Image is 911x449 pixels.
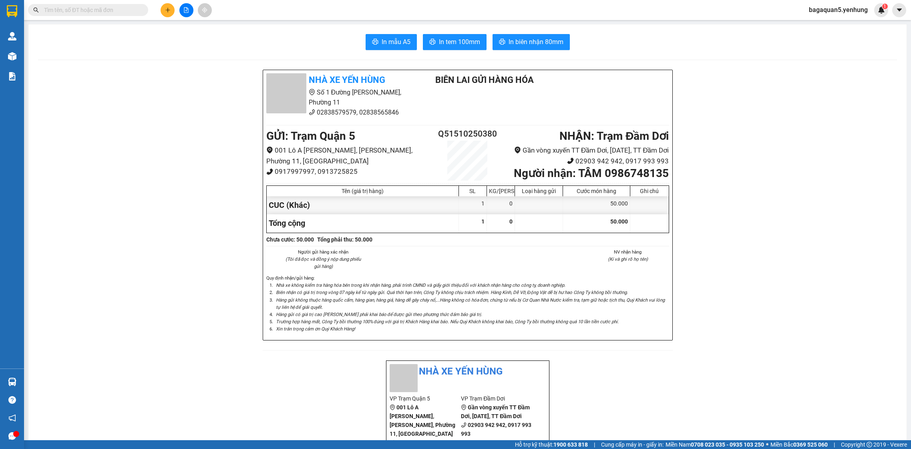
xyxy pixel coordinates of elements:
[165,7,171,13] span: plus
[461,405,467,410] span: environment
[309,75,385,85] b: Nhà xe Yến Hùng
[266,145,434,166] li: 001 Lô A [PERSON_NAME], [PERSON_NAME], Phường 11, [GEOGRAPHIC_DATA]
[461,422,467,428] span: phone
[559,129,669,143] b: NHẬN : Trạm Đầm Dơi
[390,394,461,403] li: VP Trạm Quận 5
[276,312,482,317] i: Hàng gửi có giá trị cao [PERSON_NAME] phải khai báo để được gửi theo phương thức đảm bảo giá trị.
[632,188,667,194] div: Ghi chú
[489,188,513,194] div: KG/[PERSON_NAME]
[8,432,16,440] span: message
[435,75,534,85] b: BIÊN LAI GỬI HÀNG HÓA
[666,440,764,449] span: Miền Nam
[266,129,355,143] b: GỬI : Trạm Quận 5
[276,282,565,288] i: Nhà xe không kiểm tra hàng hóa bên trong khi nhận hàng, phải trình CMND và giấy giới thiệu đối vớ...
[266,87,415,107] li: Số 1 Đường [PERSON_NAME], Phường 11
[382,37,410,47] span: In mẫu A5
[390,440,395,445] span: phone
[834,440,835,449] span: |
[269,188,457,194] div: Tên (giá trị hàng)
[601,440,664,449] span: Cung cấp máy in - giấy in:
[309,89,315,95] span: environment
[878,6,885,14] img: icon-new-feature
[429,38,436,46] span: printer
[309,109,315,115] span: phone
[44,6,139,14] input: Tìm tên, số ĐT hoặc mã đơn
[286,256,361,269] i: (Tôi đã đọc và đồng ý nộp dung phiếu gửi hàng)
[267,196,459,214] div: CUC (Khác)
[883,4,886,9] span: 1
[390,405,395,410] span: environment
[563,196,630,214] div: 50.000
[565,188,628,194] div: Cước món hàng
[802,5,874,15] span: bagaquan5.yenhung
[276,326,355,332] i: Xin trân trọng cảm ơn Quý Khách Hàng!
[461,404,530,419] b: Gần vòng xuyến TT Đầm Dơi, [DATE], TT Đầm Dơi
[8,32,16,40] img: warehouse-icon
[282,248,365,256] li: Người gửi hàng xác nhận
[439,37,480,47] span: In tem 100mm
[610,218,628,225] span: 50.000
[8,378,16,386] img: warehouse-icon
[487,196,515,214] div: 0
[515,440,588,449] span: Hỗ trợ kỹ thuật:
[514,147,521,153] span: environment
[7,5,17,17] img: logo-vxr
[481,218,485,225] span: 1
[459,196,487,214] div: 1
[266,147,273,153] span: environment
[390,364,546,379] li: Nhà xe Yến Hùng
[366,34,417,50] button: printerIn mẫu A5
[269,218,305,228] span: Tổng cộng
[594,440,595,449] span: |
[161,3,175,17] button: plus
[896,6,903,14] span: caret-down
[8,52,16,60] img: warehouse-icon
[509,218,513,225] span: 0
[493,34,570,50] button: printerIn biên nhận 80mm
[567,157,574,164] span: phone
[202,7,207,13] span: aim
[183,7,189,13] span: file-add
[553,441,588,448] strong: 1900 633 818
[266,236,314,243] b: Chưa cước : 50.000
[372,38,378,46] span: printer
[514,167,669,180] b: Người nhận : TÂM 0986748135
[766,443,768,446] span: ⚪️
[867,442,872,447] span: copyright
[179,3,193,17] button: file-add
[501,145,669,156] li: Gần vòng xuyến TT Đầm Dơi, [DATE], TT Đầm Dơi
[317,236,372,243] b: Tổng phải thu: 50.000
[276,297,665,310] i: Hàng gửi không thuộc hàng quốc cấm, hàng gian, hàng giả, hàng dễ gây cháy nổ,...Hàng không có hóa...
[8,72,16,81] img: solution-icon
[266,107,415,117] li: 02838579579, 02838565846
[266,166,434,177] li: 0917997997, 0913725825
[501,156,669,167] li: 02903 942 942, 0917 993 993
[461,394,533,403] li: VP Trạm Đầm Dơi
[276,319,619,324] i: Trường hợp hàng mất, Công Ty bồi thường 100% đúng với giá trị Khách Hàng khai báo. Nếu Quý Khách ...
[892,3,906,17] button: caret-down
[423,34,487,50] button: printerIn tem 100mm
[434,127,501,141] h2: Q51510250380
[793,441,828,448] strong: 0369 525 060
[882,4,888,9] sup: 1
[461,422,531,437] b: 02903 942 942, 0917 993 993
[266,168,273,175] span: phone
[587,248,669,256] li: NV nhận hàng
[461,188,485,194] div: SL
[8,396,16,404] span: question-circle
[608,256,648,262] i: (Kí và ghi rõ họ tên)
[33,7,39,13] span: search
[517,188,561,194] div: Loại hàng gửi
[691,441,764,448] strong: 0708 023 035 - 0935 103 250
[8,414,16,422] span: notification
[499,38,505,46] span: printer
[198,3,212,17] button: aim
[266,274,669,332] div: Quy định nhận/gửi hàng :
[276,290,628,295] i: Biên nhận có giá trị trong vòng 07 ngày kể từ ngày gửi. Quá thời hạn trên, Công Ty không chịu trá...
[509,37,563,47] span: In biên nhận 80mm
[770,440,828,449] span: Miền Bắc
